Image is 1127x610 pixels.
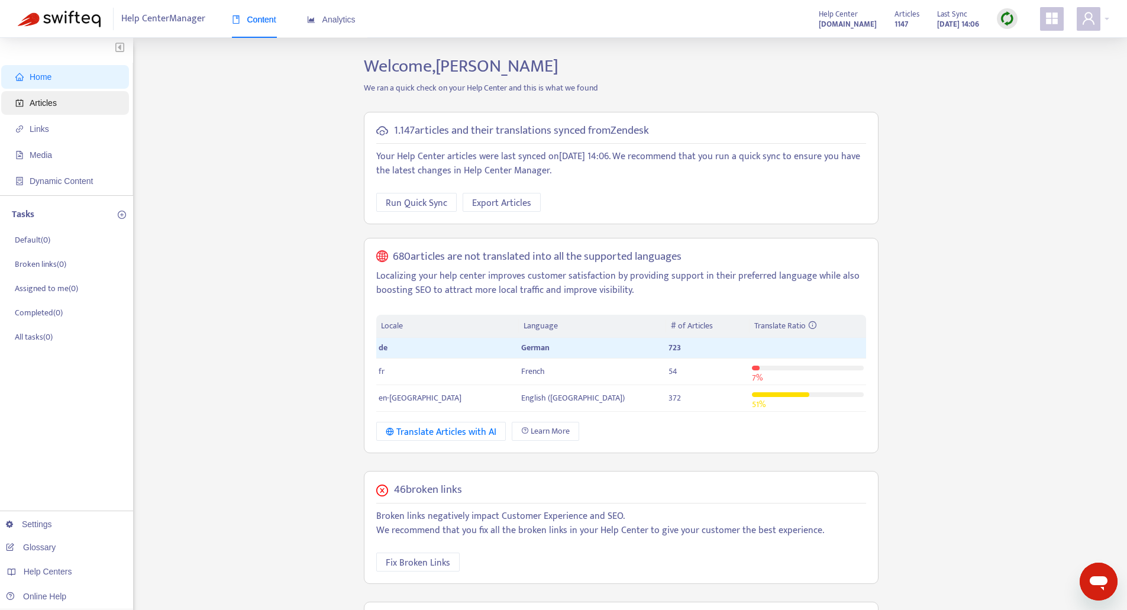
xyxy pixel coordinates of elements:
[121,8,205,30] span: Help Center Manager
[1045,11,1059,25] span: appstore
[1080,563,1118,601] iframe: Schaltfläche zum Öffnen des Messaging-Fensters
[6,592,66,601] a: Online Help
[819,18,877,31] strong: [DOMAIN_NAME]
[364,51,558,81] span: Welcome, [PERSON_NAME]
[521,364,545,378] span: French
[15,151,24,159] span: file-image
[376,125,388,137] span: cloud-sync
[379,341,387,354] span: de
[512,422,579,441] a: Learn More
[15,177,24,185] span: container
[531,425,570,438] span: Learn More
[376,485,388,496] span: close-circle
[376,422,506,441] button: Translate Articles with AI
[752,398,766,411] span: 51 %
[519,315,666,338] th: Language
[819,8,858,21] span: Help Center
[379,364,385,378] span: fr
[232,15,276,24] span: Content
[521,391,625,405] span: English ([GEOGRAPHIC_DATA])
[386,556,450,570] span: Fix Broken Links
[394,124,649,138] h5: 1.147 articles and their translations synced from Zendesk
[30,150,52,160] span: Media
[307,15,356,24] span: Analytics
[669,391,681,405] span: 372
[376,150,866,178] p: Your Help Center articles were last synced on [DATE] 14:06 . We recommend that you run a quick sy...
[12,208,34,222] p: Tasks
[1081,11,1096,25] span: user
[15,306,63,319] p: Completed ( 0 )
[15,331,53,343] p: All tasks ( 0 )
[379,391,461,405] span: en-[GEOGRAPHIC_DATA]
[386,196,447,211] span: Run Quick Sync
[376,315,519,338] th: Locale
[15,258,66,270] p: Broken links ( 0 )
[463,193,541,212] button: Export Articles
[386,425,496,440] div: Translate Articles with AI
[6,543,56,552] a: Glossary
[118,211,126,219] span: plus-circle
[15,73,24,81] span: home
[30,98,57,108] span: Articles
[669,364,677,378] span: 54
[819,17,877,31] a: [DOMAIN_NAME]
[895,18,908,31] strong: 1147
[6,519,52,529] a: Settings
[376,250,388,264] span: global
[752,371,763,385] span: 7 %
[376,509,866,538] p: Broken links negatively impact Customer Experience and SEO. We recommend that you fix all the bro...
[937,18,979,31] strong: [DATE] 14:06
[30,124,49,134] span: Links
[15,282,78,295] p: Assigned to me ( 0 )
[15,234,50,246] p: Default ( 0 )
[376,193,457,212] button: Run Quick Sync
[30,72,51,82] span: Home
[15,99,24,107] span: account-book
[355,82,887,94] p: We ran a quick check on your Help Center and this is what we found
[669,341,681,354] span: 723
[472,196,531,211] span: Export Articles
[394,483,462,497] h5: 46 broken links
[376,553,460,572] button: Fix Broken Links
[24,567,72,576] span: Help Centers
[521,341,550,354] span: German
[15,125,24,133] span: link
[393,250,682,264] h5: 680 articles are not translated into all the supported languages
[307,15,315,24] span: area-chart
[232,15,240,24] span: book
[1000,11,1015,26] img: sync.dc5367851b00ba804db3.png
[754,319,861,333] div: Translate Ratio
[30,176,93,186] span: Dynamic Content
[376,269,866,298] p: Localizing your help center improves customer satisfaction by providing support in their preferre...
[895,8,919,21] span: Articles
[18,11,101,27] img: Swifteq
[937,8,967,21] span: Last Sync
[666,315,750,338] th: # of Articles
